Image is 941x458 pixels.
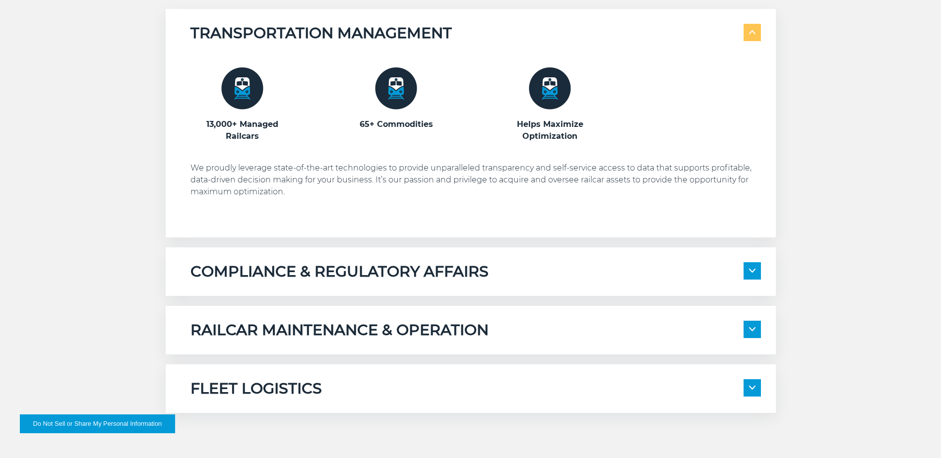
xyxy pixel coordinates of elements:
[749,269,755,273] img: arrow
[498,118,602,142] h3: Helps Maximize Optimization
[190,379,322,398] h5: FLEET LOGISTICS
[190,321,489,340] h5: RAILCAR MAINTENANCE & OPERATION
[749,386,755,390] img: arrow
[344,118,448,130] h3: 65+ Commodities
[749,327,755,331] img: arrow
[190,162,761,198] p: We proudly leverage state-of-the-art technologies to provide unparalleled transparency and self-s...
[749,30,755,34] img: arrow
[190,262,489,281] h5: COMPLIANCE & REGULATORY AFFAIRS
[20,414,175,433] button: Do Not Sell or Share My Personal Information
[190,118,295,142] h3: 13,000+ Managed Railcars
[190,24,452,43] h5: TRANSPORTATION MANAGEMENT
[891,410,941,458] iframe: Chat Widget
